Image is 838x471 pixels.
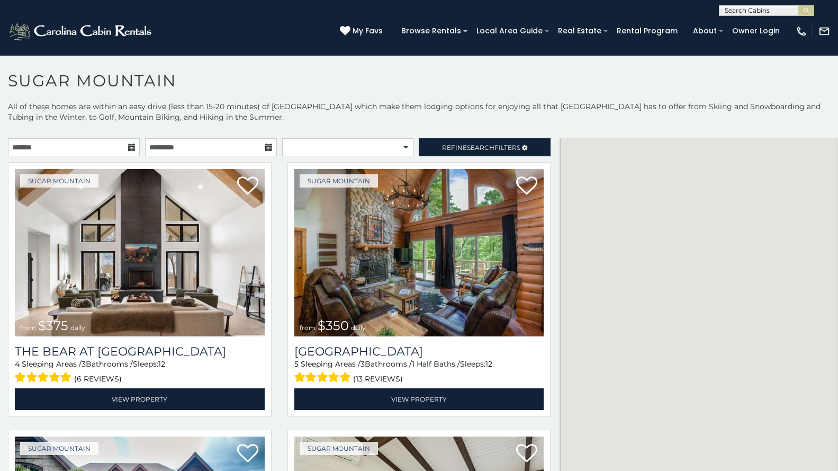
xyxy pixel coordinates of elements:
[15,388,265,410] a: View Property
[467,144,494,152] span: Search
[294,344,544,359] a: [GEOGRAPHIC_DATA]
[15,344,265,359] a: The Bear At [GEOGRAPHIC_DATA]
[361,359,365,369] span: 3
[237,443,258,465] a: Add to favorites
[294,359,544,386] div: Sleeping Areas / Bathrooms / Sleeps:
[611,23,683,39] a: Rental Program
[38,318,68,333] span: $375
[8,21,155,42] img: White-1-2.png
[300,442,378,455] a: Sugar Mountain
[300,324,316,332] span: from
[20,174,98,188] a: Sugar Mountain
[318,318,349,333] span: $350
[20,442,98,455] a: Sugar Mountain
[15,344,265,359] h3: The Bear At Sugar Mountain
[294,388,544,410] a: View Property
[70,324,85,332] span: daily
[20,324,36,332] span: from
[237,175,258,198] a: Add to favorites
[74,372,122,386] span: (6 reviews)
[796,25,807,37] img: phone-regular-white.png
[15,169,265,336] a: from $375 daily
[516,175,537,198] a: Add to favorites
[419,138,551,156] a: RefineSearchFilters
[442,144,520,152] span: Refine Filters
[353,372,403,386] span: (13 reviews)
[353,25,383,37] span: My Favs
[15,169,265,336] img: 1714387646_thumbnail.jpeg
[553,23,607,39] a: Real Estate
[516,443,537,465] a: Add to favorites
[158,359,165,369] span: 12
[82,359,86,369] span: 3
[294,359,299,369] span: 5
[15,359,20,369] span: 4
[294,169,544,336] img: 1714398141_thumbnail.jpeg
[688,23,722,39] a: About
[340,25,385,37] a: My Favs
[485,359,492,369] span: 12
[294,344,544,359] h3: Grouse Moor Lodge
[471,23,548,39] a: Local Area Guide
[727,23,785,39] a: Owner Login
[300,174,378,188] a: Sugar Mountain
[412,359,460,369] span: 1 Half Baths /
[351,324,366,332] span: daily
[396,23,466,39] a: Browse Rentals
[818,25,830,37] img: mail-regular-white.png
[15,359,265,386] div: Sleeping Areas / Bathrooms / Sleeps:
[294,169,544,336] a: from $350 daily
